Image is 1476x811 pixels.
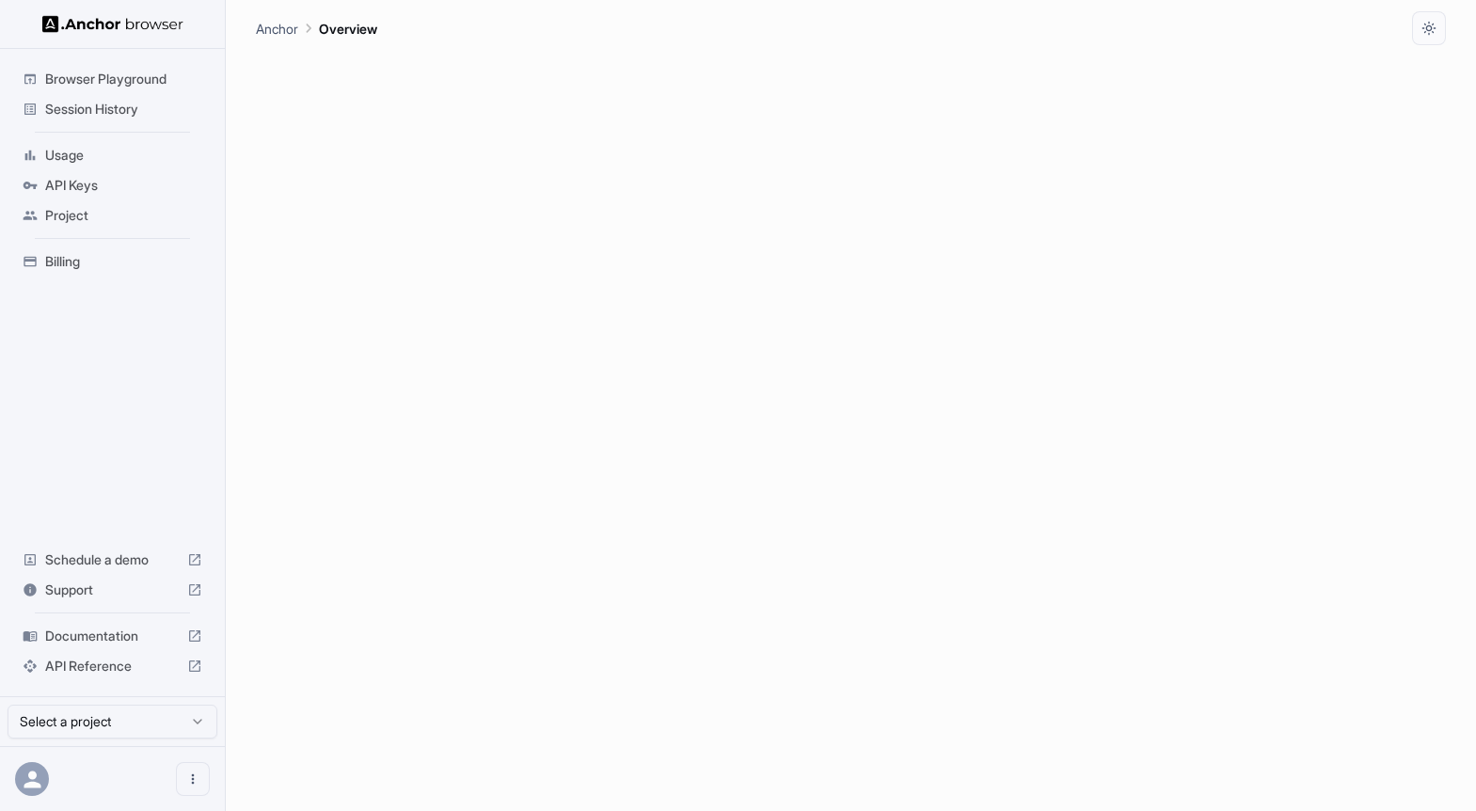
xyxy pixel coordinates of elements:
[45,252,202,271] span: Billing
[15,170,210,200] div: API Keys
[256,19,298,39] p: Anchor
[15,246,210,277] div: Billing
[45,146,202,165] span: Usage
[45,206,202,225] span: Project
[42,15,183,33] img: Anchor Logo
[45,580,180,599] span: Support
[256,18,377,39] nav: breadcrumb
[15,575,210,605] div: Support
[45,657,180,676] span: API Reference
[15,64,210,94] div: Browser Playground
[15,200,210,231] div: Project
[15,545,210,575] div: Schedule a demo
[45,176,202,195] span: API Keys
[319,19,377,39] p: Overview
[45,550,180,569] span: Schedule a demo
[45,627,180,645] span: Documentation
[15,94,210,124] div: Session History
[15,140,210,170] div: Usage
[45,70,202,88] span: Browser Playground
[176,762,210,796] button: Open menu
[45,100,202,119] span: Session History
[15,621,210,651] div: Documentation
[15,651,210,681] div: API Reference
